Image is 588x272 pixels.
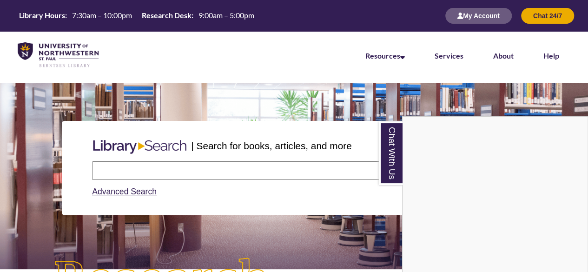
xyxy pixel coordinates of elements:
[379,121,403,185] a: Chat With Us
[493,51,514,60] a: About
[543,51,559,60] a: Help
[435,51,463,60] a: Services
[18,42,99,68] img: UNWSP Library Logo
[365,51,405,60] a: Resources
